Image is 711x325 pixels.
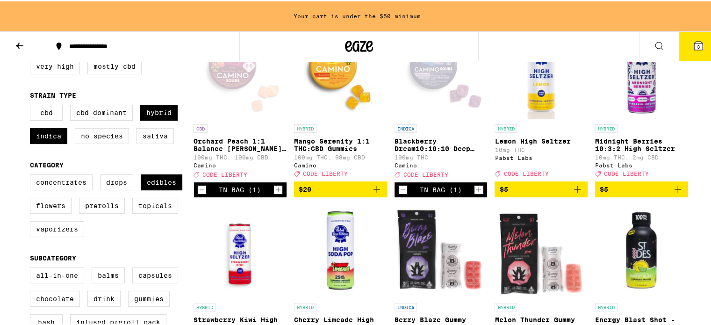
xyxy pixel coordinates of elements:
span: CODE LIBERTY [604,169,649,175]
div: Camino [194,161,287,167]
span: 3 [697,43,700,48]
img: Emerald Sky - Melon Thunder Gummy [495,203,588,297]
label: Drops [100,173,133,189]
span: $5 [499,184,508,192]
p: Mango Serenity 1:1 THC:CBD Gummies [294,136,387,151]
img: Emerald Sky - Berry Blaze Gummy [395,203,488,297]
p: INDICA [395,123,417,131]
button: Add to bag [595,180,688,196]
div: Camino [395,161,488,167]
p: Blackberry Dream10:10:10 Deep Sleep Gummies [395,136,488,151]
p: 100mg THC [395,153,488,159]
p: 100mg THC: 100mg CBD [194,153,287,159]
span: $5 [600,184,608,192]
label: Mostly CBD [87,57,142,73]
button: Decrement [398,184,408,193]
img: Pabst Labs - Cherry Limeade High Soda Pop Seltzer - 25mg [294,203,387,297]
p: HYBRID [595,123,618,131]
label: CBD [30,103,63,119]
p: CBD [194,123,208,131]
label: Balms [92,266,125,282]
span: CODE LIBERTY [303,169,348,175]
button: Add to bag [294,180,387,196]
label: Gummies [128,289,170,305]
a: Open page for Blackberry Dream10:10:10 Deep Sleep Gummies from Camino [395,25,488,181]
label: Topicals [132,196,178,212]
img: Pabst Labs - Lemon High Seltzer [495,25,588,118]
label: Indica [30,127,67,143]
label: Vaporizers [30,220,84,236]
img: Pabst Labs - Strawberry Kiwi High Seltzer [194,203,287,297]
a: Open page for Orchard Peach 1:1 Balance Sours Gummies from Camino [194,25,287,181]
p: 10mg THC: 2mg CBD [595,153,688,159]
button: Increment [474,184,483,193]
label: Prerolls [79,196,125,212]
legend: Strain Type [30,90,76,98]
label: Capsules [132,266,178,282]
button: Add to bag [495,180,588,196]
label: No Species [75,127,129,143]
img: Camino - Mango Serenity 1:1 THC:CBD Gummies [294,25,387,118]
img: St. Ides - Energy Blast Shot - 100mg [595,203,688,297]
p: HYBRID [495,302,517,310]
span: CODE LIBERTY [202,170,247,176]
p: Lemon High Seltzer [495,136,588,144]
p: Berry Blaze Gummy [395,315,488,322]
button: Increment [273,184,283,193]
p: 100mg THC: 98mg CBD [294,153,387,159]
div: Pabst Labs [595,161,688,167]
p: Melon Thunder Gummy [495,315,588,322]
label: Drink [87,289,121,305]
div: Pabst Labs [495,153,588,159]
p: Orchard Peach 1:1 Balance [PERSON_NAME] Gummies [194,136,287,151]
a: Open page for Lemon High Seltzer from Pabst Labs [495,25,588,180]
legend: Subcategory [30,253,76,260]
p: HYBRID [194,302,216,310]
p: INDICA [395,302,417,310]
a: Open page for Mango Serenity 1:1 THC:CBD Gummies from Camino [294,25,387,180]
legend: Category [30,160,64,167]
label: Concentrates [30,173,93,189]
label: Sativa [136,127,174,143]
span: CODE LIBERTY [403,170,448,176]
p: 10mg THC [495,145,588,152]
p: HYBRID [294,123,316,131]
label: CBD Dominant [70,103,133,119]
p: HYBRID [294,302,316,310]
span: CODE LIBERTY [503,169,548,175]
div: In Bag (1) [420,185,462,192]
img: Pabst Labs - Midnight Berries 10:3:2 High Seltzer [595,25,688,118]
a: Open page for Midnight Berries 10:3:2 High Seltzer from Pabst Labs [595,25,688,180]
label: Very High [30,57,80,73]
p: Midnight Berries 10:3:2 High Seltzer [595,136,688,151]
p: HYBRID [595,302,618,310]
div: In Bag (1) [219,185,261,192]
div: Camino [294,161,387,167]
label: Chocolate [30,289,80,305]
p: HYBRID [495,123,517,131]
label: Flowers [30,196,72,212]
span: Hi. Need any help? [6,7,67,14]
label: Hybrid [140,103,178,119]
button: Decrement [197,184,207,193]
label: All-In-One [30,266,84,282]
span: $20 [299,184,311,192]
label: Edibles [141,173,182,189]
